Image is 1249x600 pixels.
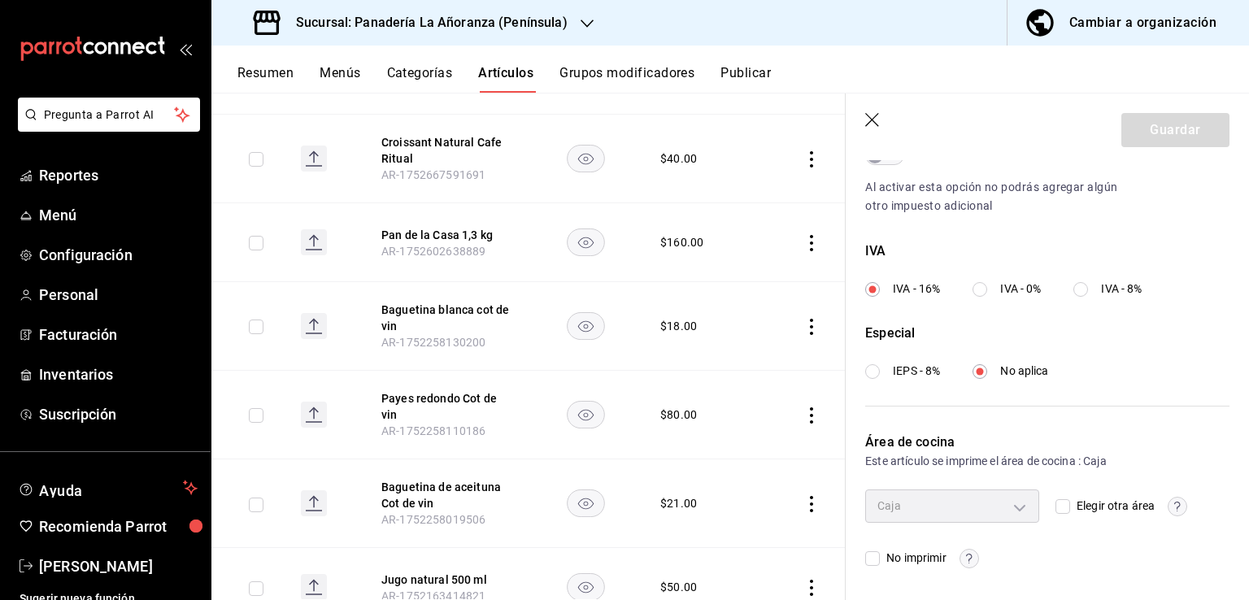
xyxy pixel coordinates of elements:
span: Configuración [39,244,198,266]
div: Área de cocina [865,433,1229,452]
button: actions [803,319,820,335]
button: actions [803,235,820,251]
button: Pregunta a Parrot AI [18,98,200,132]
button: actions [803,151,820,167]
button: availability-product [567,228,605,256]
button: availability-product [567,312,605,340]
span: No imprimir [880,550,946,567]
div: Especial [865,324,1229,343]
button: open_drawer_menu [179,42,192,55]
button: edit-product-location [381,390,511,423]
button: Artículos [478,65,533,93]
span: Suscripción [39,403,198,425]
div: Este artículo se imprime el área de cocina : Caja [865,452,1229,470]
div: $ 21.00 [660,495,697,511]
div: Caja [865,489,1039,522]
button: availability-product [567,489,605,517]
button: Publicar [720,65,771,93]
button: edit-product-location [381,302,511,334]
button: edit-product-location [381,479,511,511]
span: Pregunta a Parrot AI [44,107,175,124]
div: Cambiar a organización [1069,11,1216,34]
span: IVA - 0% [1000,280,1041,298]
div: $ 80.00 [660,407,697,423]
button: Menús [320,65,360,93]
div: $ 40.00 [660,150,697,167]
span: IVA - 8% [1101,280,1142,298]
span: AR-1752258110186 [381,424,485,437]
span: IVA - 16% [893,280,940,298]
span: Menú [39,204,198,226]
button: Categorías [387,65,453,93]
button: actions [803,407,820,424]
a: Pregunta a Parrot AI [11,118,200,135]
button: edit-product-location [381,227,511,243]
span: Elegir otra área [1070,498,1155,515]
div: $ 160.00 [660,234,703,250]
span: AR-1752667591691 [381,168,485,181]
button: Resumen [237,65,294,93]
button: edit-product-location [381,572,511,588]
span: No aplica [1000,363,1048,380]
span: IEPS - 8% [893,363,940,380]
button: Grupos modificadores [559,65,694,93]
span: Facturación [39,324,198,346]
span: Inventarios [39,363,198,385]
button: availability-product [567,401,605,428]
span: Ayuda [39,478,176,498]
span: AR-1752258019506 [381,513,485,526]
span: Personal [39,284,198,306]
div: IVA [865,241,1229,261]
button: actions [803,580,820,596]
button: availability-product [567,145,605,172]
div: $ 50.00 [660,579,697,595]
h3: Sucursal: Panadería La Añoranza (Península) [283,13,568,33]
span: Recomienda Parrot [39,515,198,537]
p: Al activar esta opción no podrás agregar algún otro impuesto adicional [865,178,1119,215]
span: Reportes [39,164,198,186]
span: AR-1752602638889 [381,245,485,258]
button: actions [803,496,820,512]
div: navigation tabs [237,65,1249,93]
div: $ 18.00 [660,318,697,334]
button: edit-product-location [381,134,511,167]
span: AR-1752258130200 [381,336,485,349]
span: [PERSON_NAME] [39,555,198,577]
